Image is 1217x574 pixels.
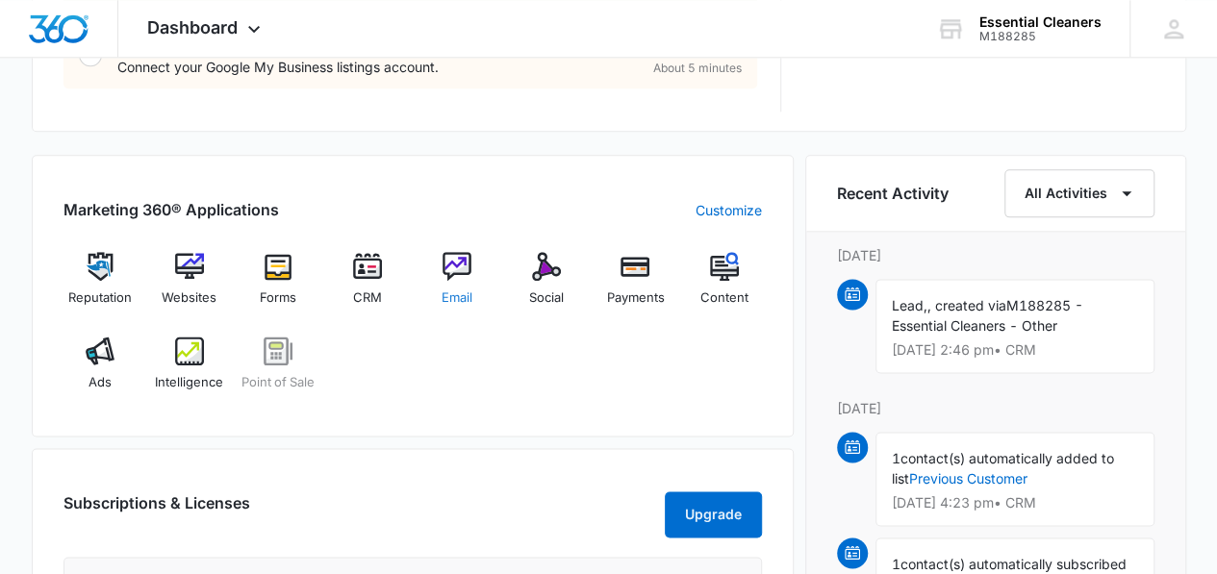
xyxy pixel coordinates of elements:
[665,491,762,537] button: Upgrade
[331,252,405,321] a: CRM
[892,450,1114,487] span: contact(s) automatically added to list
[892,297,927,313] span: Lead,
[353,288,382,308] span: CRM
[63,337,138,406] a: Ads
[653,60,742,77] span: About 5 minutes
[696,200,762,220] a: Customize
[927,297,1006,313] span: , created via
[688,252,762,321] a: Content
[152,252,226,321] a: Websites
[147,17,238,37] span: Dashboard
[260,288,296,308] span: Forms
[442,288,472,308] span: Email
[420,252,494,321] a: Email
[892,496,1138,510] p: [DATE] 4:23 pm • CRM
[241,337,316,406] a: Point of Sale
[529,288,564,308] span: Social
[152,337,226,406] a: Intelligence
[63,491,250,530] h2: Subscriptions & Licenses
[155,373,223,392] span: Intelligence
[892,556,900,572] span: 1
[241,373,315,392] span: Point of Sale
[68,288,132,308] span: Reputation
[598,252,672,321] a: Payments
[1004,169,1154,217] button: All Activities
[837,182,949,205] h6: Recent Activity
[979,14,1102,30] div: account name
[979,30,1102,43] div: account id
[892,450,900,466] span: 1
[117,57,621,77] p: Connect your Google My Business listings account.
[89,373,112,392] span: Ads
[63,198,279,221] h2: Marketing 360® Applications
[837,398,1154,418] p: [DATE]
[837,245,1154,265] p: [DATE]
[606,288,664,308] span: Payments
[909,470,1027,487] a: Previous Customer
[63,252,138,321] a: Reputation
[700,288,748,308] span: Content
[892,343,1138,357] p: [DATE] 2:46 pm • CRM
[162,288,216,308] span: Websites
[509,252,583,321] a: Social
[241,252,316,321] a: Forms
